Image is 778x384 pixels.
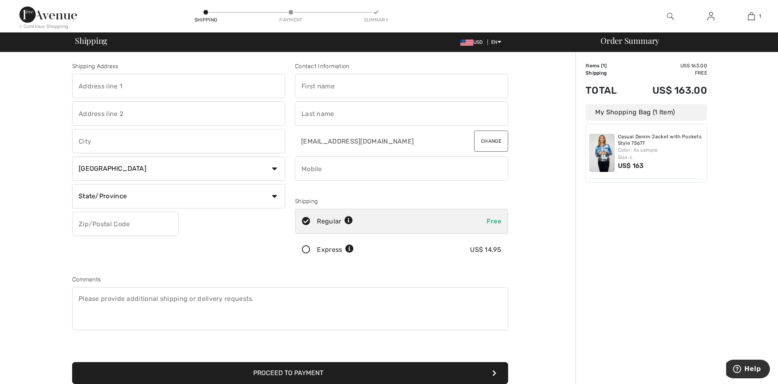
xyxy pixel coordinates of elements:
[295,197,508,206] div: Shipping
[72,74,285,98] input: Address line 1
[72,275,508,284] div: Comments
[491,39,501,45] span: EN
[586,77,630,104] td: Total
[75,36,107,45] span: Shipping
[72,101,285,126] input: Address line 2
[72,62,285,71] div: Shipping Address
[295,129,455,153] input: E-mail
[701,11,721,21] a: Sign In
[19,6,77,23] img: 1ère Avenue
[586,62,630,69] td: Items ( )
[759,13,761,20] span: 1
[295,74,508,98] input: First name
[317,245,354,255] div: Express
[72,129,285,153] input: City
[586,104,707,120] div: My Shopping Bag (1 Item)
[487,217,501,225] span: Free
[603,63,605,69] span: 1
[72,362,508,384] button: Proceed to Payment
[295,62,508,71] div: Contact Information
[194,16,218,24] div: Shipping
[630,69,707,77] td: Free
[19,23,68,30] div: < Continue Shopping
[591,36,773,45] div: Order Summary
[474,131,508,152] button: Change
[364,16,388,24] div: Summary
[630,62,707,69] td: US$ 163.00
[279,16,303,24] div: Payment
[748,11,755,21] img: My Bag
[470,245,501,255] div: US$ 14.95
[317,217,353,226] div: Regular
[707,11,714,21] img: My Info
[667,11,674,21] img: search the website
[630,77,707,104] td: US$ 163.00
[618,146,704,161] div: Color: As sample Size: L
[731,11,771,21] a: 1
[726,360,770,380] iframe: Opens a widget where you can find more information
[295,101,508,126] input: Last name
[460,39,473,46] img: US Dollar
[618,134,704,146] a: Casual Denim Jacket with Pockets Style 75677
[295,157,508,181] input: Mobile
[460,39,486,45] span: USD
[618,162,644,169] span: US$ 163
[589,134,615,172] img: Casual Denim Jacket with Pockets Style 75677
[586,69,630,77] td: Shipping
[72,212,179,236] input: Zip/Postal Code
